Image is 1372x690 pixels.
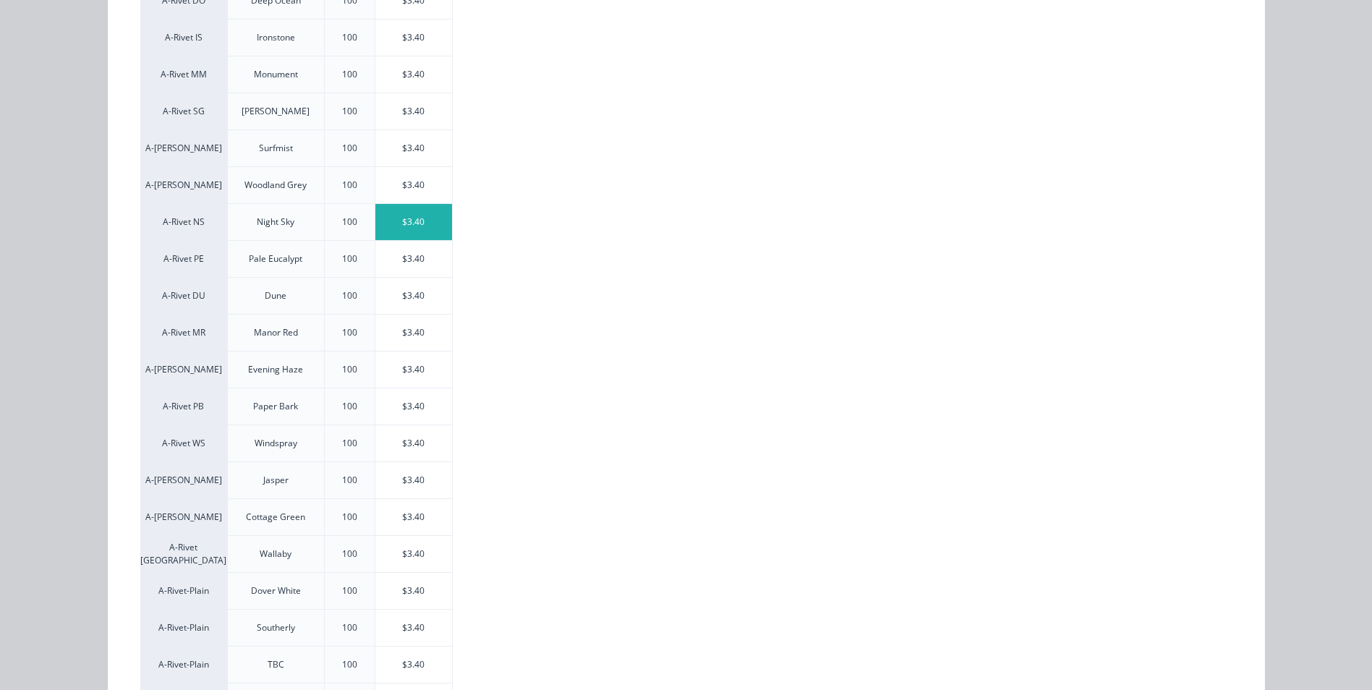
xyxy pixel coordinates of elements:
div: Windspray [255,437,297,450]
div: Monument [254,68,298,81]
div: A-Rivet DU [140,277,227,314]
div: A-[PERSON_NAME] [140,461,227,498]
div: Pale Eucalypt [249,252,302,265]
div: 100 [342,363,357,376]
div: A-[PERSON_NAME] [140,129,227,166]
div: A-Rivet PE [140,240,227,277]
div: 100 [342,326,357,339]
div: A-Rivet-Plain [140,646,227,683]
div: $3.40 [375,56,453,93]
div: $3.40 [375,499,453,535]
div: 100 [342,584,357,597]
div: $3.40 [375,130,453,166]
div: Evening Haze [248,363,303,376]
div: 100 [342,179,357,192]
div: A-[PERSON_NAME] [140,351,227,388]
div: 100 [342,142,357,155]
div: 100 [342,548,357,561]
div: TBC [268,658,284,671]
div: Wallaby [260,548,291,561]
div: $3.40 [375,167,453,203]
div: A-Rivet SG [140,93,227,129]
div: A-[PERSON_NAME] [140,166,227,203]
div: A-Rivet [GEOGRAPHIC_DATA] [140,535,227,572]
div: A-Rivet NS [140,203,227,240]
div: A-Rivet IS [140,19,227,56]
div: 100 [342,105,357,118]
div: $3.40 [375,315,453,351]
div: $3.40 [375,573,453,609]
div: Dune [265,289,286,302]
div: 100 [342,31,357,44]
div: 100 [342,400,357,413]
div: Cottage Green [246,511,305,524]
div: 100 [342,437,357,450]
div: A-Rivet MM [140,56,227,93]
div: Night Sky [257,216,294,229]
div: 100 [342,252,357,265]
div: 100 [342,658,357,671]
div: $3.40 [375,425,453,461]
div: Woodland Grey [244,179,307,192]
div: Surfmist [259,142,293,155]
div: Ironstone [257,31,295,44]
div: 100 [342,621,357,634]
div: Manor Red [254,326,298,339]
div: A-[PERSON_NAME] [140,498,227,535]
div: $3.40 [375,20,453,56]
div: Southerly [257,621,295,634]
div: A-Rivet PB [140,388,227,425]
div: 100 [342,289,357,302]
div: $3.40 [375,204,453,240]
div: 100 [342,474,357,487]
div: $3.40 [375,610,453,646]
div: A-Rivet MR [140,314,227,351]
div: A-Rivet WS [140,425,227,461]
div: 100 [342,216,357,229]
div: Dover White [251,584,301,597]
div: $3.40 [375,647,453,683]
div: A-Rivet-Plain [140,572,227,609]
div: $3.40 [375,278,453,314]
div: 100 [342,511,357,524]
div: $3.40 [375,352,453,388]
div: $3.40 [375,93,453,129]
div: Jasper [263,474,289,487]
div: [PERSON_NAME] [242,105,310,118]
div: $3.40 [375,462,453,498]
div: Paper Bark [253,400,298,413]
div: $3.40 [375,388,453,425]
div: A-Rivet-Plain [140,609,227,646]
div: 100 [342,68,357,81]
div: $3.40 [375,536,453,572]
div: $3.40 [375,241,453,277]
